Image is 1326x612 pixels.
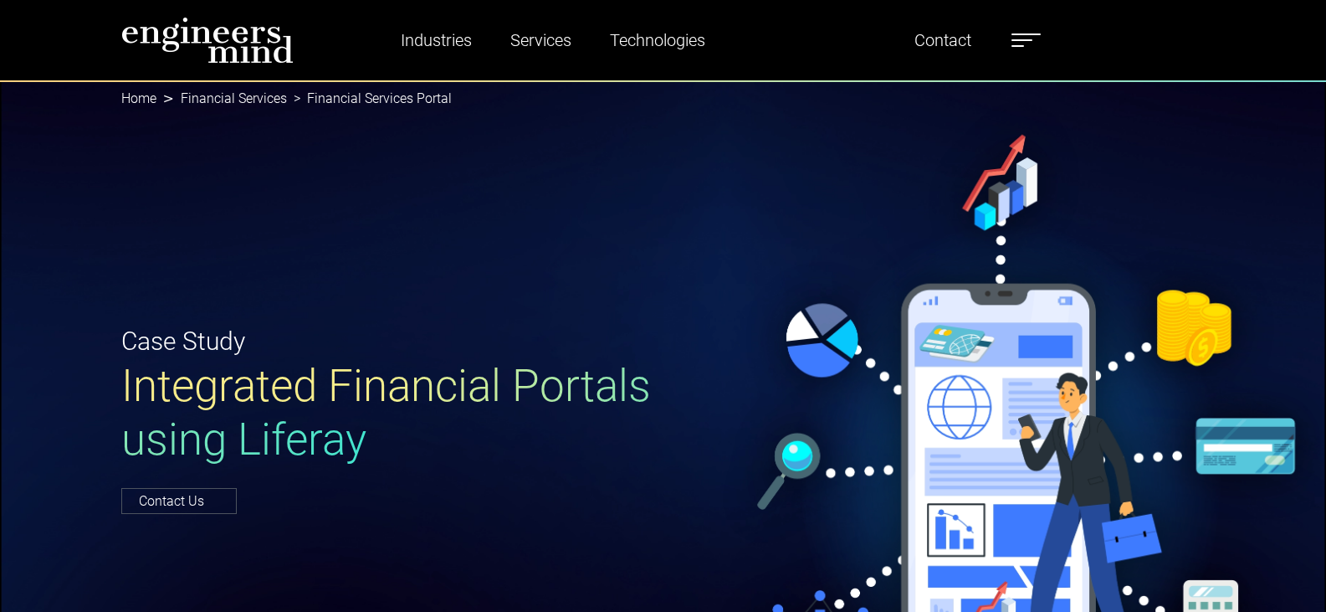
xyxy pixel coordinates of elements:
a: Contact [908,21,978,59]
a: Financial Services [181,90,287,106]
img: logo [121,17,294,64]
a: Industries [394,21,479,59]
a: Technologies [603,21,712,59]
li: Financial Services Portal [287,89,452,109]
span: Integrated Financial Portals using Liferay [121,360,651,465]
a: Services [504,21,578,59]
p: Case Study [121,322,653,360]
a: Home [121,90,156,106]
a: Contact Us [121,488,237,514]
nav: breadcrumb [121,80,1206,117]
